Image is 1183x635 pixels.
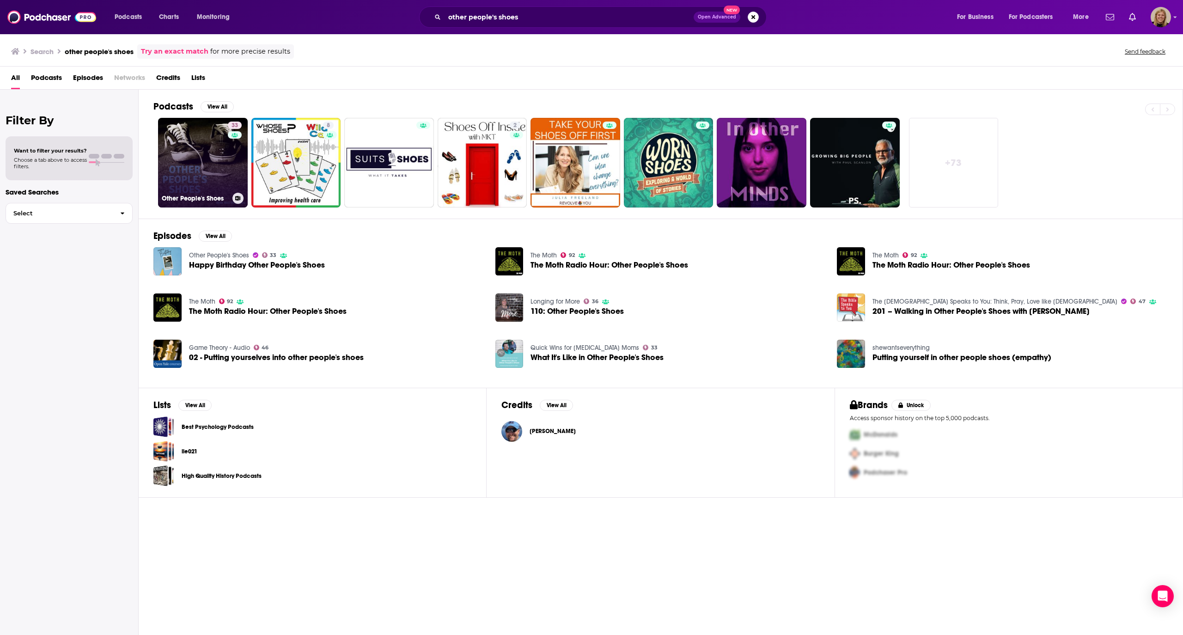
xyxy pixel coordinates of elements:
[495,340,524,368] img: What It's Like in Other People's Shoes
[1122,48,1168,55] button: Send feedback
[189,307,347,315] a: The Moth Radio Hour: Other People's Shoes
[141,46,208,57] a: Try an exact match
[1102,9,1118,25] a: Show notifications dropdown
[531,251,557,259] a: The Moth
[114,70,145,89] span: Networks
[201,101,234,112] button: View All
[513,121,517,130] span: 2
[951,10,1005,24] button: open menu
[190,10,242,24] button: open menu
[872,261,1030,269] a: The Moth Radio Hour: Other People's Shoes
[694,12,740,23] button: Open AdvancedNew
[7,8,96,26] img: Podchaser - Follow, Share and Rate Podcasts
[228,122,242,129] a: 33
[73,70,103,89] a: Episodes
[698,15,736,19] span: Open Advanced
[153,101,234,112] a: PodcastsView All
[162,195,229,202] h3: Other People's Shoes
[438,118,527,208] a: 2
[837,293,865,322] a: 201 – Walking in Other People's Shoes with Neil Matthews
[510,122,520,129] a: 2
[909,118,999,208] a: +73
[531,298,580,305] a: Longing for More
[153,10,184,24] a: Charts
[159,11,179,24] span: Charts
[911,253,917,257] span: 92
[561,252,575,258] a: 92
[501,421,522,442] a: Neil Matthews
[153,340,182,368] img: 02 - Putting yourselves into other people's shoes
[1151,7,1171,27] button: Show profile menu
[182,422,254,432] a: Best Psychology Podcasts
[30,47,54,56] h3: Search
[189,251,249,259] a: Other People's Shoes
[1151,7,1171,27] img: User Profile
[156,70,180,89] a: Credits
[153,441,174,462] a: lie021
[153,293,182,322] a: The Moth Radio Hour: Other People's Shoes
[153,399,171,411] h2: Lists
[158,118,248,208] a: 33Other People's Shoes
[327,121,330,130] span: 8
[11,70,20,89] a: All
[14,157,87,170] span: Choose a tab above to access filters.
[531,307,624,315] span: 110: Other People's Shoes
[189,354,364,361] a: 02 - Putting yourselves into other people's shoes
[1125,9,1140,25] a: Show notifications dropdown
[270,253,276,257] span: 33
[191,70,205,89] a: Lists
[153,247,182,275] img: Happy Birthday Other People's Shoes
[872,251,899,259] a: The Moth
[178,400,212,411] button: View All
[846,444,864,463] img: Second Pro Logo
[189,261,325,269] a: Happy Birthday Other People's Shoes
[724,6,740,14] span: New
[153,399,212,411] a: ListsView All
[210,46,290,57] span: for more precise results
[189,344,250,352] a: Game Theory - Audio
[199,231,232,242] button: View All
[153,416,174,437] a: Best Psychology Podcasts
[864,450,899,458] span: Burger King
[182,446,197,457] a: lie021
[569,253,575,257] span: 92
[531,261,688,269] span: The Moth Radio Hour: Other People's Shoes
[323,122,334,129] a: 8
[837,247,865,275] img: The Moth Radio Hour: Other People's Shoes
[643,345,658,350] a: 33
[262,252,277,258] a: 33
[219,299,233,304] a: 92
[837,340,865,368] img: Putting yourself in other people shoes (empathy)
[530,427,576,435] span: [PERSON_NAME]
[850,399,888,411] h2: Brands
[846,425,864,444] img: First Pro Logo
[182,471,262,481] a: High Quality History Podcasts
[495,247,524,275] img: The Moth Radio Hour: Other People's Shoes
[872,354,1051,361] span: Putting yourself in other people shoes (empathy)
[108,10,154,24] button: open menu
[445,10,694,24] input: Search podcasts, credits, & more...
[153,230,191,242] h2: Episodes
[189,298,215,305] a: The Moth
[1130,299,1146,304] a: 47
[65,47,134,56] h3: other people's shoes
[1151,7,1171,27] span: Logged in as avansolkema
[251,118,341,208] a: 8
[6,210,113,216] span: Select
[495,293,524,322] img: 110: Other People's Shoes
[31,70,62,89] a: Podcasts
[872,344,930,352] a: shewantseverything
